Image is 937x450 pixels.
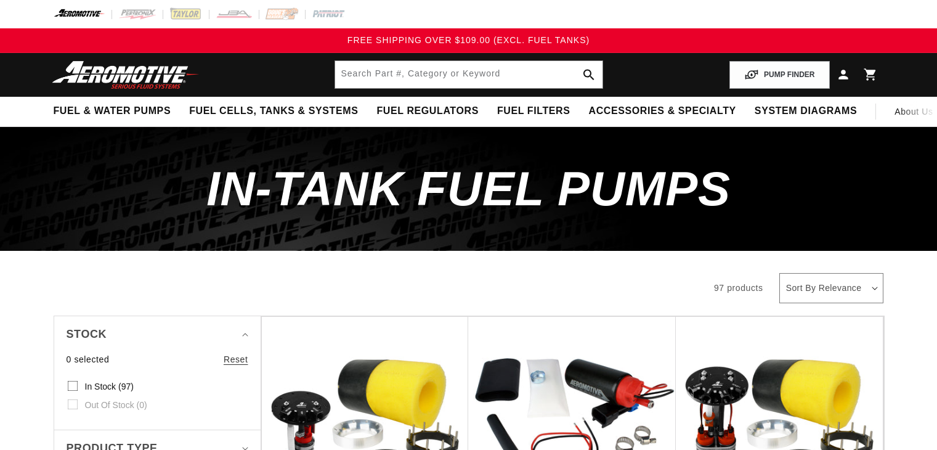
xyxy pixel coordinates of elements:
summary: Fuel & Water Pumps [44,97,181,126]
span: System Diagrams [755,105,857,118]
span: Accessories & Specialty [589,105,736,118]
span: Fuel Cells, Tanks & Systems [189,105,358,118]
summary: Stock (0 selected) [67,316,248,353]
summary: Fuel Regulators [367,97,487,126]
span: About Us [894,107,933,117]
span: Stock [67,325,107,343]
input: Search by Part Number, Category or Keyword [335,61,602,88]
summary: System Diagrams [745,97,866,126]
span: Fuel Regulators [376,105,478,118]
span: Fuel & Water Pumps [54,105,171,118]
span: 0 selected [67,353,110,366]
a: Reset [224,353,248,366]
span: In stock (97) [85,381,134,392]
button: PUMP FINDER [729,61,829,89]
span: Fuel Filters [497,105,570,118]
span: In-Tank Fuel Pumps [206,162,731,216]
summary: Fuel Cells, Tanks & Systems [180,97,367,126]
summary: Fuel Filters [488,97,580,126]
span: Out of stock (0) [85,399,147,411]
button: search button [575,61,602,88]
span: FREE SHIPPING OVER $109.00 (EXCL. FUEL TANKS) [347,35,590,45]
img: Aeromotive [49,60,203,89]
summary: Accessories & Specialty [580,97,745,126]
span: 97 products [714,283,763,293]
